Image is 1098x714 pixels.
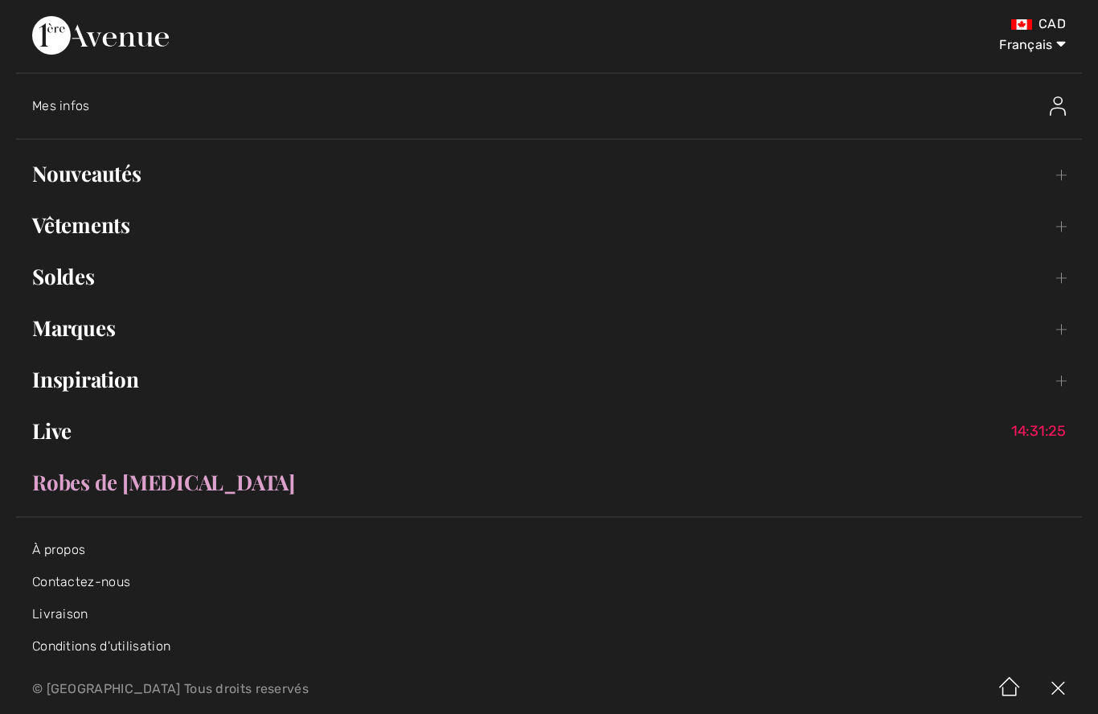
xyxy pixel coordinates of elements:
span: Mes infos [32,98,90,113]
a: Nouveautés [16,156,1082,191]
span: 14:31:25 [1011,423,1074,439]
a: Robes de [MEDICAL_DATA] [16,465,1082,500]
a: Marques [16,310,1082,346]
a: Contactez-nous [32,574,130,589]
a: Conditions d'utilisation [32,638,170,654]
a: Soldes [16,259,1082,294]
div: CAD [645,16,1066,32]
a: Inspiration [16,362,1082,397]
img: 1ère Avenue [32,16,169,55]
a: Mes infosMes infos [32,80,1082,132]
img: Accueil [985,664,1034,714]
a: Livraison [32,606,88,622]
span: Aide [39,11,72,26]
a: À propos [32,542,85,557]
img: Mes infos [1050,96,1066,116]
p: © [GEOGRAPHIC_DATA] Tous droits reservés [32,683,645,695]
a: Vêtements [16,207,1082,243]
img: X [1034,664,1082,714]
a: Live14:31:25 [16,413,1082,449]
